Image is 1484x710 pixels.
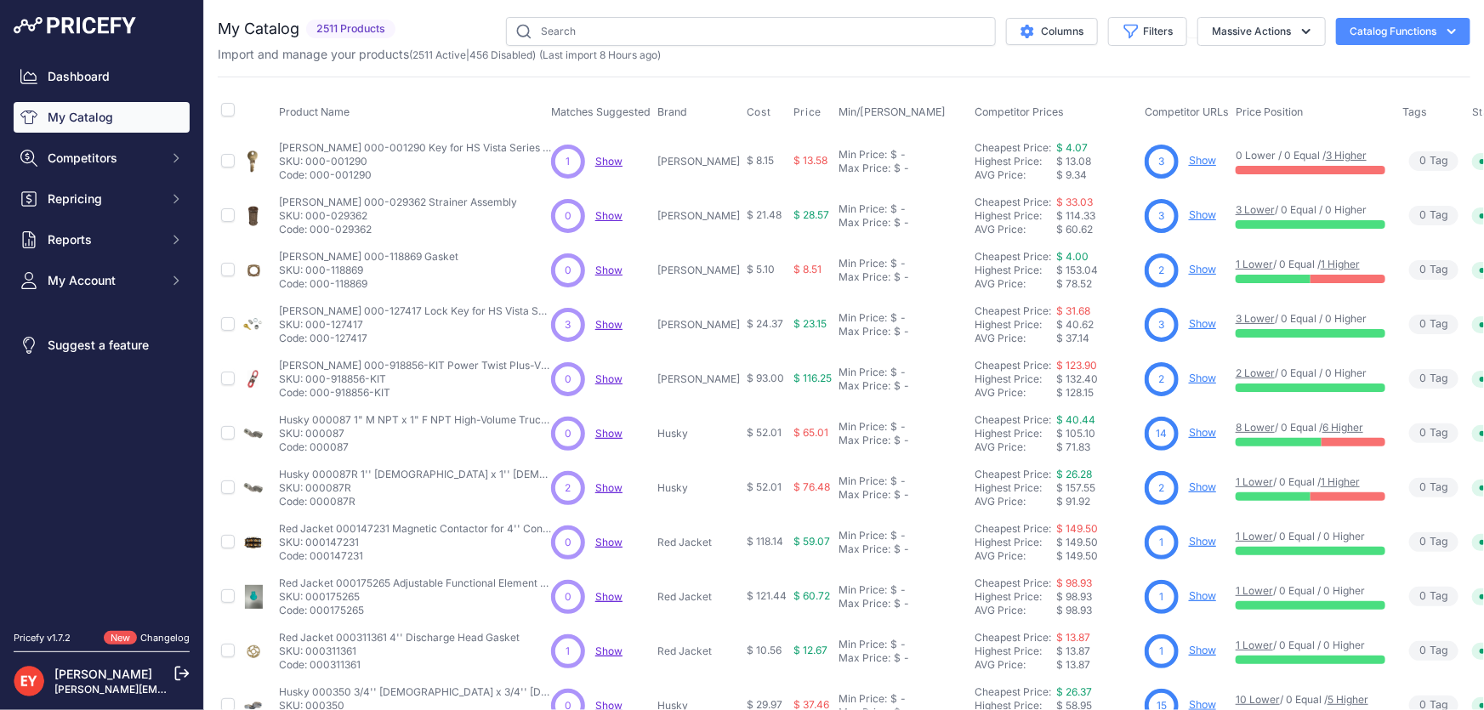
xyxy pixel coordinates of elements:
[894,488,901,502] div: $
[793,372,832,384] span: $ 116.25
[48,190,159,207] span: Repricing
[565,263,571,278] span: 0
[657,105,687,118] span: Brand
[793,263,822,275] span: $ 8.51
[1056,427,1095,440] span: $ 105.10
[975,250,1051,263] a: Cheapest Price:
[1419,425,1426,441] span: 0
[279,277,458,291] p: Code: 000-118869
[279,549,551,563] p: Code: 000147231
[901,597,909,611] div: -
[975,209,1056,223] div: Highest Price:
[14,330,190,361] a: Suggest a feature
[595,645,623,657] a: Show
[1056,359,1097,372] a: $ 123.90
[1056,141,1088,154] a: $ 4.07
[14,631,71,645] div: Pricefy v1.7.2
[839,257,887,270] div: Min Price:
[1236,584,1385,598] p: / 0 Equal / 0 Higher
[890,311,897,325] div: $
[657,155,740,168] p: [PERSON_NAME]
[279,196,517,209] p: [PERSON_NAME] 000-029362 Strainer Assembly
[894,542,901,556] div: $
[1189,644,1216,656] a: Show
[975,372,1056,386] div: Highest Price:
[890,474,897,488] div: $
[279,332,551,345] p: Code: 000-127417
[412,48,466,61] a: 2511 Active
[54,667,152,681] a: [PERSON_NAME]
[747,105,770,119] span: Cost
[747,589,787,602] span: $ 121.44
[1326,149,1367,162] a: 3 Higher
[793,426,828,439] span: $ 65.01
[1056,631,1090,644] a: $ 13.87
[975,155,1056,168] div: Highest Price:
[1159,317,1165,332] span: 3
[747,317,783,330] span: $ 24.37
[1159,372,1165,387] span: 2
[975,168,1056,182] div: AVG Price:
[897,366,906,379] div: -
[595,427,623,440] a: Show
[839,434,890,447] div: Max Price:
[1056,372,1098,385] span: $ 132.40
[1056,250,1089,263] a: $ 4.00
[657,264,740,277] p: [PERSON_NAME]
[897,420,906,434] div: -
[1409,587,1458,606] span: Tag
[595,318,623,331] span: Show
[890,366,897,379] div: $
[1322,421,1363,434] a: 6 Higher
[1419,480,1426,496] span: 0
[975,223,1056,236] div: AVG Price:
[566,154,571,169] span: 1
[595,209,623,222] span: Show
[279,264,458,277] p: SKU: 000-118869
[901,216,909,230] div: -
[1056,264,1098,276] span: $ 153.04
[894,216,901,230] div: $
[839,597,890,611] div: Max Price:
[279,105,350,118] span: Product Name
[14,224,190,255] button: Reports
[975,105,1064,118] span: Competitor Prices
[839,216,890,230] div: Max Price:
[839,270,890,284] div: Max Price:
[1409,369,1458,389] span: Tag
[793,535,830,548] span: $ 59.07
[1056,332,1138,345] div: $ 37.14
[975,386,1056,400] div: AVG Price:
[839,474,887,488] div: Min Price:
[1056,168,1138,182] div: $ 9.34
[890,148,897,162] div: $
[975,141,1051,154] a: Cheapest Price:
[1409,478,1458,497] span: Tag
[894,270,901,284] div: $
[279,318,551,332] p: SKU: 000-127417
[1056,413,1095,426] a: $ 40.44
[1159,154,1165,169] span: 3
[890,257,897,270] div: $
[1159,263,1165,278] span: 2
[897,257,906,270] div: -
[306,20,395,39] span: 2511 Products
[1056,468,1092,480] a: $ 26.28
[1236,639,1273,651] a: 1 Lower
[1236,530,1273,542] a: 1 Lower
[975,196,1051,208] a: Cheapest Price:
[1236,312,1385,326] p: / 0 Equal / 0 Higher
[1236,203,1275,216] a: 3 Lower
[14,102,190,133] a: My Catalog
[1419,534,1426,550] span: 0
[1189,480,1216,493] a: Show
[1006,18,1098,45] button: Columns
[1409,206,1458,225] span: Tag
[595,590,623,603] a: Show
[1145,105,1229,118] span: Competitor URLs
[839,529,887,542] div: Min Price:
[1056,590,1092,603] span: $ 98.93
[793,317,827,330] span: $ 23.15
[897,529,906,542] div: -
[1409,532,1458,552] span: Tag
